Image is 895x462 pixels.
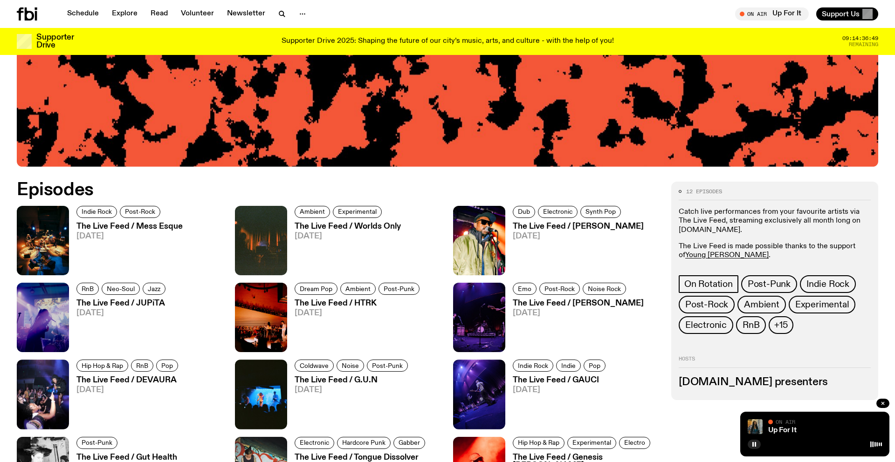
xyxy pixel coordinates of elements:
[816,7,878,20] button: Support Us
[556,360,581,372] a: Indie
[748,279,791,289] span: Post-Punk
[379,283,420,295] a: Post-Punk
[679,208,871,235] p: Catch live performances from your favourite artists via The Live Feed, streaming exclusively all ...
[544,285,575,292] span: Post-Rock
[567,437,616,449] a: Experimental
[342,439,386,446] span: Hardcore Punk
[62,7,104,20] a: Schedule
[76,309,168,317] span: [DATE]
[513,386,608,394] span: [DATE]
[295,386,411,394] span: [DATE]
[789,296,856,313] a: Experimental
[735,7,809,20] button: On AirUp For It
[679,242,871,260] p: The Live Feed is made possible thanks to the support of .
[513,309,644,317] span: [DATE]
[686,189,722,194] span: 12 episodes
[585,208,616,215] span: Synth Pop
[76,283,99,295] a: RnB
[774,320,787,330] span: +15
[235,206,287,275] img: A grainy film image of shadowy band figures on stage, with red light behind them
[679,296,735,313] a: Post-Rock
[136,362,148,369] span: RnB
[36,34,74,49] h3: Supporter Drive
[679,356,871,367] h2: Hosts
[333,206,382,218] a: Experimental
[338,208,377,215] span: Experimental
[76,206,117,218] a: Indie Rock
[69,299,168,352] a: The Live Feed / JUPiTA[DATE]
[69,223,183,275] a: The Live Feed / Mess Esque[DATE]
[737,296,786,313] a: Ambient
[76,454,177,462] h3: The Live Feed / Gut Health
[624,439,645,446] span: Electro
[125,208,155,215] span: Post-Rock
[513,223,644,231] h3: The Live Feed / [PERSON_NAME]
[513,232,644,240] span: [DATE]
[282,37,614,46] p: Supporter Drive 2025: Shaping the future of our city’s music, arts, and culture - with the help o...
[161,362,173,369] span: Pop
[453,206,505,275] img: A portrait shot of Keanu Nelson singing into a microphone, shot from the waist up. He is wearing ...
[295,437,334,449] a: Electronic
[679,316,733,334] a: Electronic
[69,376,181,429] a: The Live Feed / DEVAURA[DATE]
[505,376,608,429] a: The Live Feed / GAUCI[DATE]
[572,439,611,446] span: Experimental
[295,309,422,317] span: [DATE]
[849,42,878,47] span: Remaining
[768,427,797,434] a: Up For It
[145,7,173,20] a: Read
[235,360,287,429] img: A film photo of the band G.U.N. performing at the Landsdowne, bathed in blue light
[367,360,408,372] a: Post-Punk
[76,386,181,394] span: [DATE]
[143,283,165,295] a: Jazz
[175,7,220,20] a: Volunteer
[736,316,766,334] a: RnB
[300,362,329,369] span: Coldwave
[156,360,178,372] a: Pop
[584,360,606,372] a: Pop
[300,439,329,446] span: Electronic
[453,360,505,429] img: A photo of the three members of GAUCI performing live on stage at City Recital Hall, lit up by pu...
[748,419,763,434] a: Ify - a Brown Skin girl with black braided twists, looking up to the side with her tongue stickin...
[769,316,793,334] button: +15
[561,362,576,369] span: Indie
[806,279,849,289] span: Indie Rock
[76,223,183,231] h3: The Live Feed / Mess Esque
[795,299,849,310] span: Experimental
[295,232,401,240] span: [DATE]
[513,437,565,449] a: Hip Hop & Rap
[295,223,401,231] h3: The Live Feed / Worlds Only
[679,275,738,293] a: On Rotation
[513,360,553,372] a: Indie Rock
[685,251,769,259] a: Young [PERSON_NAME]
[337,437,391,449] a: Hardcore Punk
[543,208,572,215] span: Electronic
[107,285,135,292] span: Neo-Soul
[513,283,537,295] a: Emo
[287,299,422,352] a: The Live Feed / HTRK[DATE]
[518,208,530,215] span: Dub
[295,283,337,295] a: Dream Pop
[619,437,650,449] a: Electro
[580,206,621,218] a: Synth Pop
[131,360,153,372] a: RnB
[340,283,376,295] a: Ambient
[300,208,325,215] span: Ambient
[685,299,728,310] span: Post-Rock
[102,283,140,295] a: Neo-Soul
[539,283,580,295] a: Post-Rock
[106,7,143,20] a: Explore
[518,285,531,292] span: Emo
[76,360,128,372] a: Hip Hop & Rap
[384,285,414,292] span: Post-Punk
[82,208,112,215] span: Indie Rock
[337,360,364,372] a: Noise
[513,299,644,307] h3: The Live Feed / [PERSON_NAME]
[342,362,359,369] span: Noise
[76,376,181,384] h3: The Live Feed / DEVAURA
[684,279,733,289] span: On Rotation
[538,206,578,218] a: Electronic
[17,182,587,198] h2: Episodes
[82,362,123,369] span: Hip Hop & Rap
[76,437,117,449] a: Post-Punk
